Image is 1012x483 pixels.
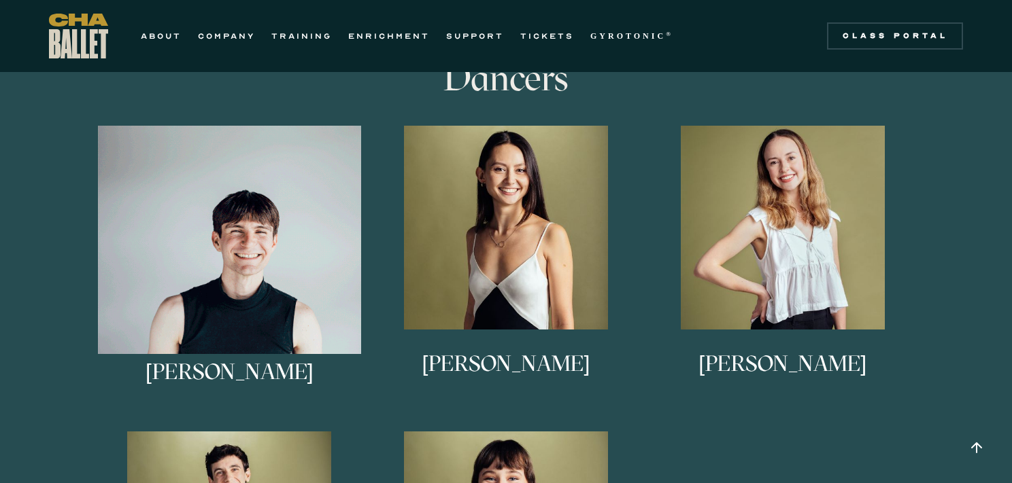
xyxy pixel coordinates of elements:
[590,31,666,41] strong: GYROTONIC
[375,126,638,411] a: [PERSON_NAME]
[666,31,673,37] sup: ®
[827,22,963,50] a: Class Portal
[146,361,314,406] h3: [PERSON_NAME]
[198,28,255,44] a: COMPANY
[49,14,108,58] a: home
[835,31,955,41] div: Class Portal
[141,28,182,44] a: ABOUT
[651,126,914,411] a: [PERSON_NAME]
[590,28,673,44] a: GYROTONIC®
[271,28,332,44] a: TRAINING
[98,126,361,411] a: [PERSON_NAME]
[446,28,504,44] a: SUPPORT
[348,28,430,44] a: ENRICHMENT
[285,58,727,99] h3: Dancers
[422,353,590,397] h3: [PERSON_NAME]
[520,28,574,44] a: TICKETS
[698,353,866,397] h3: [PERSON_NAME]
